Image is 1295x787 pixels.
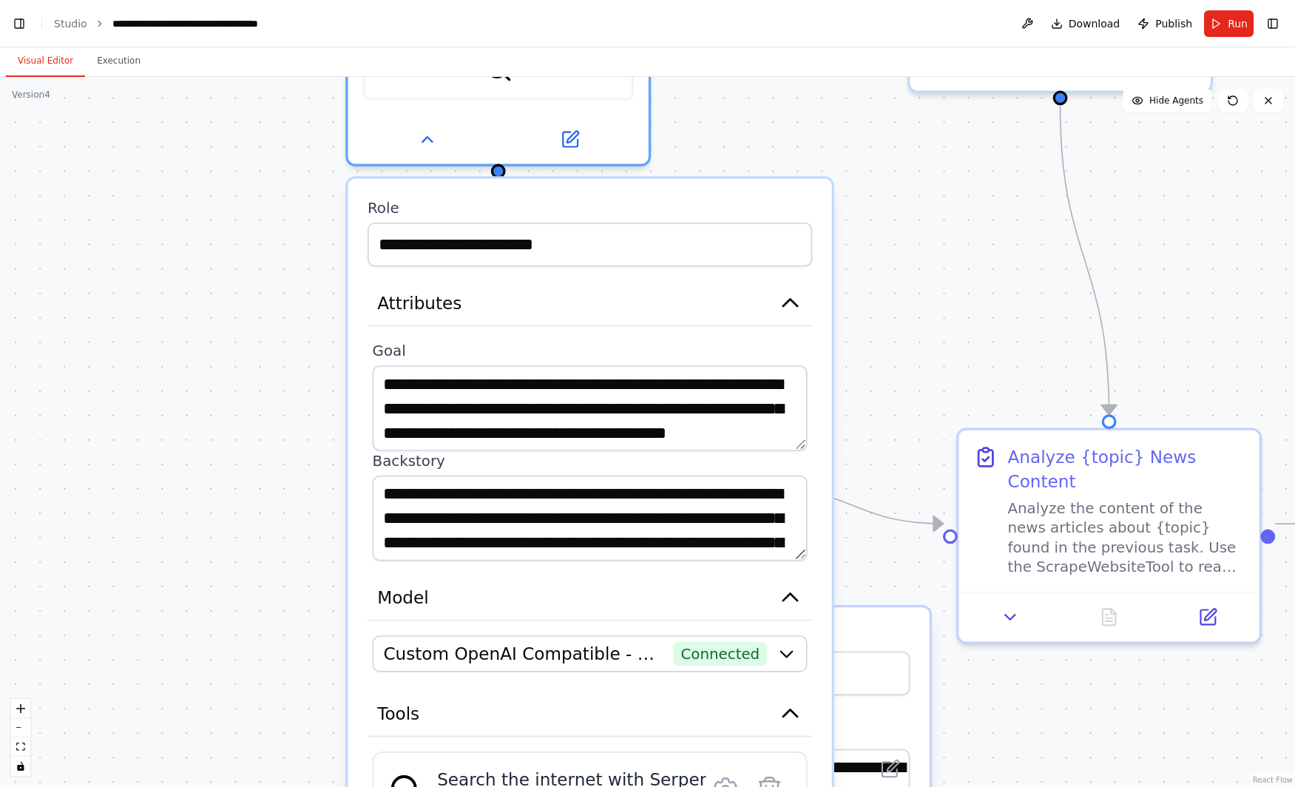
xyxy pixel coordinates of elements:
[1007,499,1244,577] div: Analyze the content of the news articles about {topic} found in the previous task. Use the Scrape...
[762,475,942,536] g: Edge from 9913889b-ef00-4e02-8020-cba2e8b31765 to a07774d3-96b6-4b3e-837f-ef3c13460237
[373,635,808,672] button: Custom OpenAI Compatible - openai/[PERSON_NAME]/qwen3-235b-a22b:free (openrouter)Connected
[465,725,910,744] label: Description
[11,699,30,776] div: React Flow controls
[876,754,905,783] button: Open in editor
[377,701,419,726] span: Tools
[1048,105,1121,414] g: Edge from 8f336d87-ef76-448a-b71f-09b4dbf4f079 to a07774d3-96b6-4b3e-837f-ef3c13460237
[674,641,768,666] span: Connected
[11,757,30,776] button: toggle interactivity
[1166,603,1249,632] button: Open in side panel
[1045,10,1126,37] button: Download
[1155,16,1192,31] span: Publish
[1228,16,1248,31] span: Run
[377,585,428,609] span: Model
[484,54,513,84] img: SerperDevTool
[1253,776,1293,784] a: React Flow attribution
[383,641,663,666] span: Custom OpenAI Compatible - openai/qwen/qwen3-235b-a22b:free (openrouter)
[1063,52,1201,81] button: Open in side panel
[1132,10,1198,37] button: Publish
[368,575,812,621] button: Model
[11,699,30,718] button: zoom in
[1149,95,1203,107] span: Hide Agents
[11,718,30,737] button: zoom out
[956,428,1262,644] div: Analyze {topic} News ContentAnalyze the content of the news articles about {topic} found in the p...
[465,627,910,646] label: Name
[373,341,808,360] label: Goal
[54,16,279,31] nav: breadcrumb
[11,737,30,757] button: fit view
[1069,16,1120,31] span: Download
[1262,13,1283,34] button: Show right sidebar
[368,198,812,217] label: Role
[368,281,812,326] button: Attributes
[85,46,152,77] button: Execution
[54,18,87,30] a: Studio
[6,46,85,77] button: Visual Editor
[501,125,639,155] button: Open in side panel
[1123,89,1212,112] button: Hide Agents
[9,13,30,34] button: Show left sidebar
[373,451,808,470] label: Backstory
[12,89,50,101] div: Version 4
[1007,445,1244,494] div: Analyze {topic} News Content
[1204,10,1254,37] button: Run
[1058,603,1161,632] button: No output available
[368,692,812,737] button: Tools
[377,291,461,315] span: Attributes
